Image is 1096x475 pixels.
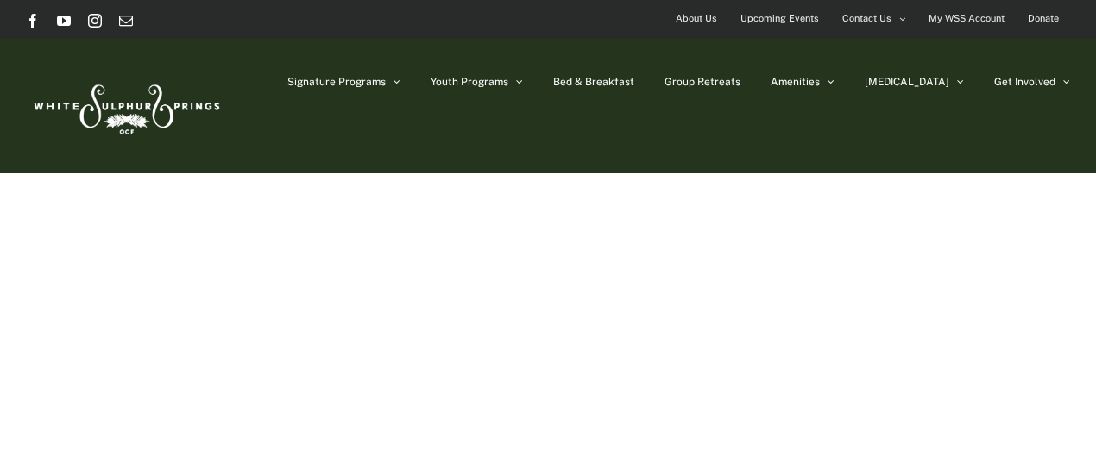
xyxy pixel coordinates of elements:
a: Signature Programs [287,39,400,125]
span: My WSS Account [929,6,1005,31]
span: Bed & Breakfast [553,77,634,87]
span: Get Involved [994,77,1055,87]
span: Amenities [771,77,820,87]
span: Youth Programs [431,77,508,87]
a: Bed & Breakfast [553,39,634,125]
a: Get Involved [994,39,1070,125]
span: Upcoming Events [740,6,819,31]
img: White Sulphur Springs Logo [26,66,224,147]
a: Facebook [26,14,40,28]
a: Youth Programs [431,39,523,125]
a: Group Retreats [665,39,740,125]
a: [MEDICAL_DATA] [865,39,964,125]
span: Group Retreats [665,77,740,87]
span: Contact Us [842,6,891,31]
span: [MEDICAL_DATA] [865,77,949,87]
a: Email [119,14,133,28]
span: Donate [1028,6,1059,31]
a: YouTube [57,14,71,28]
a: Amenities [771,39,835,125]
nav: Main Menu [287,39,1070,125]
span: About Us [676,6,717,31]
a: Instagram [88,14,102,28]
span: Signature Programs [287,77,386,87]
